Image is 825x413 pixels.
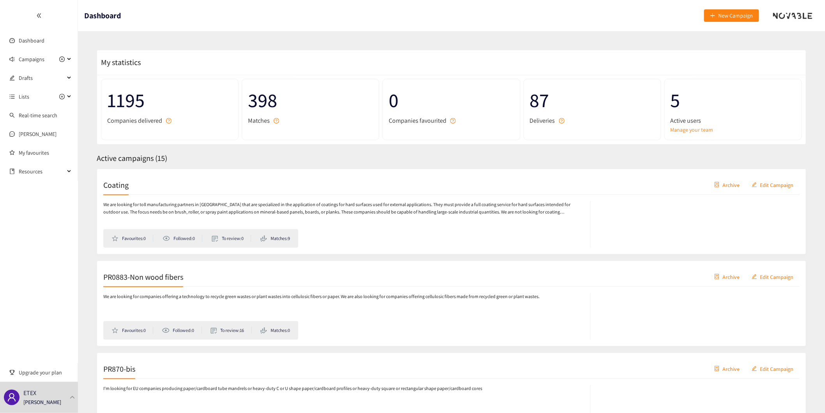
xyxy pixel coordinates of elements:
[19,112,57,119] a: Real-time search
[97,261,806,346] a: PR0883-Non wood fiberscontainerArchiveeditEdit CampaignWe are looking for companies offering a te...
[9,56,15,62] span: sound
[19,37,44,44] a: Dashboard
[723,180,740,189] span: Archive
[23,398,61,406] p: [PERSON_NAME]
[714,274,720,280] span: container
[450,118,456,124] span: question-circle
[59,56,65,62] span: plus-circle
[710,13,715,19] span: plus
[19,51,44,67] span: Campaigns
[530,116,555,125] span: Deliveries
[59,94,65,99] span: plus-circle
[752,274,757,280] span: edit
[97,169,806,254] a: CoatingcontainerArchiveeditEdit CampaignWe are looking for toll manufacturing partners in [GEOGRA...
[212,235,251,242] li: To review: 0
[671,125,796,134] a: Manage your team
[260,327,290,334] li: Matches: 0
[671,85,796,116] span: 5
[19,131,57,138] a: [PERSON_NAME]
[9,75,15,81] span: edit
[19,164,65,179] span: Resources
[248,85,373,116] span: 398
[211,327,252,334] li: To review: 16
[107,116,162,125] span: Companies delivered
[112,327,153,334] li: Favourites: 0
[9,94,15,99] span: unordered-list
[19,70,65,86] span: Drafts
[704,9,759,22] button: plusNew Campaign
[760,272,794,281] span: Edit Campaign
[274,118,279,124] span: question-circle
[163,235,202,242] li: Followed: 0
[19,365,72,380] span: Upgrade your plan
[9,370,15,375] span: trophy
[103,363,135,374] h2: PR870-bis
[19,89,29,104] span: Lists
[746,178,800,191] button: editEdit Campaign
[7,393,16,402] span: user
[752,182,757,188] span: edit
[719,11,753,20] span: New Campaign
[760,180,794,189] span: Edit Campaign
[103,385,482,392] p: I'm looking for EU companies producing paper/cardboard tube mandrels or heavy-duty C or U shape p...
[162,327,202,334] li: Followed: 0
[112,235,153,242] li: Favourites: 0
[248,116,270,125] span: Matches
[103,293,540,300] p: We are looking for companies offering a technology to recycle green wastes or plant wastes into c...
[723,272,740,281] span: Archive
[36,13,42,18] span: double-left
[559,118,565,124] span: question-circle
[389,85,514,116] span: 0
[708,270,746,283] button: containerArchive
[103,179,129,190] h2: Coating
[97,153,167,163] span: Active campaigns ( 15 )
[107,85,232,116] span: 1195
[19,145,72,161] a: My favourites
[9,169,15,174] span: book
[97,57,141,67] span: My statistics
[714,182,720,188] span: container
[260,235,290,242] li: Matches: 9
[23,388,36,398] p: ETEX
[671,116,701,125] span: Active users
[699,329,825,413] div: Widget de chat
[699,329,825,413] iframe: Chat Widget
[166,118,172,124] span: question-circle
[103,201,582,216] p: We are looking for toll manufacturing partners in [GEOGRAPHIC_DATA] that are specialized in the a...
[746,270,800,283] button: editEdit Campaign
[708,178,746,191] button: containerArchive
[389,116,446,125] span: Companies favourited
[530,85,655,116] span: 87
[103,271,183,282] h2: PR0883-Non wood fibers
